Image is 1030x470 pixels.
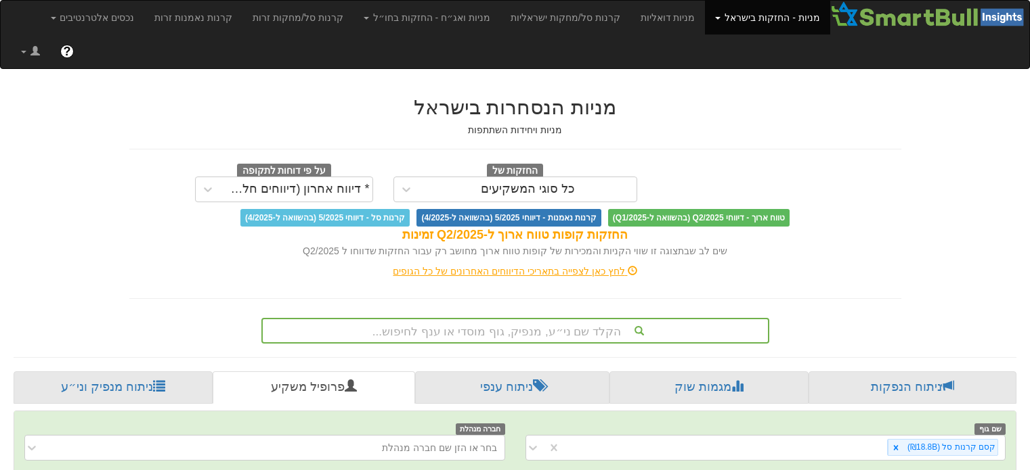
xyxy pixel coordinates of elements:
div: * דיווח אחרון (דיווחים חלקיים) [223,183,370,196]
div: כל סוגי המשקיעים [481,183,575,196]
span: טווח ארוך - דיווחי Q2/2025 (בהשוואה ל-Q1/2025) [608,209,790,227]
a: ? [50,34,84,68]
a: מניות ואג״ח - החזקות בחו״ל [353,1,500,34]
a: ניתוח הנפקות [809,371,1016,404]
span: על פי דוחות לתקופה [237,164,331,179]
span: שם גוף [974,423,1006,435]
a: ניתוח ענפי [415,371,609,404]
div: לחץ כאן לצפייה בתאריכי הדיווחים האחרונים של כל הגופים [119,264,911,278]
a: מגמות שוק [609,371,809,404]
span: קרנות נאמנות - דיווחי 5/2025 (בהשוואה ל-4/2025) [416,209,601,227]
a: מניות - החזקות בישראל [705,1,830,34]
span: ? [63,45,70,58]
a: מניות דואליות [630,1,706,34]
img: Smartbull [830,1,1029,28]
a: קרנות סל/מחקות זרות [242,1,353,34]
div: הקלד שם ני״ע, מנפיק, גוף מוסדי או ענף לחיפוש... [263,319,768,342]
span: החזקות של [487,164,544,179]
a: קרנות נאמנות זרות [144,1,242,34]
span: חברה מנהלת [456,423,505,435]
span: קרנות סל - דיווחי 5/2025 (בהשוואה ל-4/2025) [240,209,410,227]
a: ניתוח מנפיק וני״ע [14,371,213,404]
div: שים לב שבתצוגה זו שווי הקניות והמכירות של קופות טווח ארוך מחושב רק עבור החזקות שדווחו ל Q2/2025 [129,244,901,258]
h2: מניות הנסחרות בישראל [129,96,901,118]
a: נכסים אלטרנטיבים [41,1,145,34]
div: קסם קרנות סל (₪18.8B) [903,440,997,455]
div: החזקות קופות טווח ארוך ל-Q2/2025 זמינות [129,227,901,244]
a: קרנות סל/מחקות ישראליות [500,1,630,34]
a: פרופיל משקיע [213,371,416,404]
div: בחר או הזן שם חברה מנהלת [382,441,497,454]
h5: מניות ויחידות השתתפות [129,125,901,135]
